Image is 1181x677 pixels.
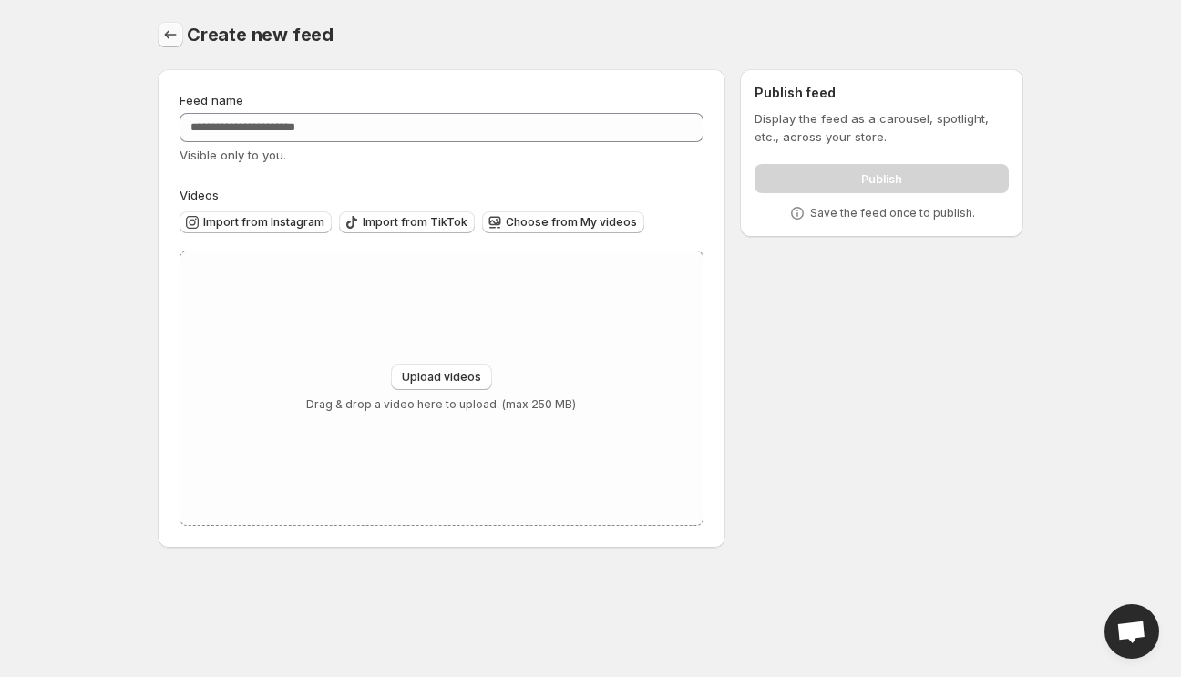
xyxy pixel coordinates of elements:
h2: Publish feed [755,84,1009,102]
p: Display the feed as a carousel, spotlight, etc., across your store. [755,109,1009,146]
p: Save the feed once to publish. [810,206,975,221]
button: Import from Instagram [180,211,332,233]
span: Import from Instagram [203,215,324,230]
span: Visible only to you. [180,148,286,162]
span: Import from TikTok [363,215,467,230]
span: Videos [180,188,219,202]
span: Choose from My videos [506,215,637,230]
span: Create new feed [187,24,334,46]
button: Settings [158,22,183,47]
button: Upload videos [391,364,492,390]
button: Choose from My videos [482,211,644,233]
a: Open chat [1104,604,1159,659]
p: Drag & drop a video here to upload. (max 250 MB) [306,397,576,412]
button: Import from TikTok [339,211,475,233]
span: Upload videos [402,370,481,385]
span: Feed name [180,93,243,108]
